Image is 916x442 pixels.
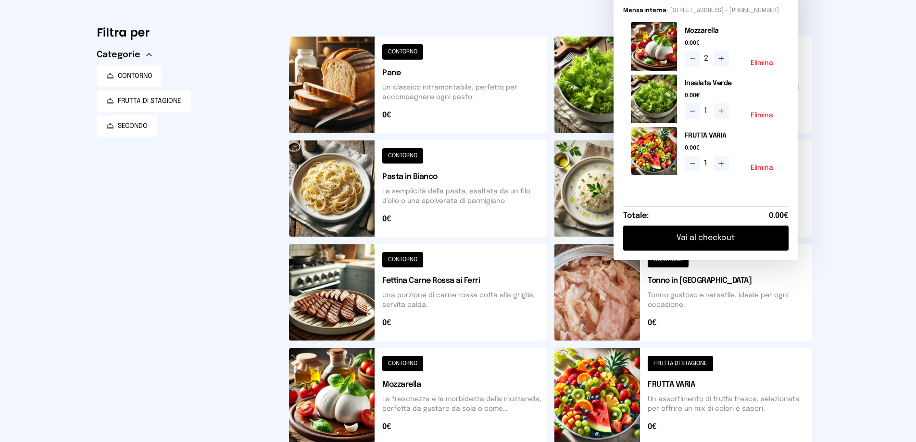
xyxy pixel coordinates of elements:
p: - [STREET_ADDRESS] - [PHONE_NUMBER] [623,7,789,14]
button: SECONDO [97,115,157,137]
h6: Totale: [623,210,649,222]
span: Categorie [97,48,140,62]
span: 1 [704,158,710,169]
span: 0.00€ [685,39,781,47]
span: 0.00€ [685,144,781,152]
span: 0.00€ [685,92,781,100]
span: Mensa interna [623,8,666,13]
span: SECONDO [118,121,148,131]
span: FRUTTA DI STAGIONE [118,96,181,106]
img: media [631,22,677,71]
button: Vai al checkout [623,226,789,251]
button: Elimina [751,60,773,66]
h2: Insalata Verde [685,78,781,88]
button: FRUTTA DI STAGIONE [97,90,191,112]
img: media [631,75,677,123]
h2: FRUTTA VARIA [685,131,781,140]
button: Elimina [751,112,773,119]
img: media [631,127,677,176]
h6: Filtra per [97,25,274,40]
span: 1 [704,105,710,117]
span: CONTORNO [118,71,152,81]
button: Categorie [97,48,152,62]
span: 2 [704,53,710,64]
h2: Mozzarella [685,26,781,36]
button: CONTORNO [97,65,162,87]
button: Elimina [751,164,773,171]
span: 0.00€ [769,210,789,222]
